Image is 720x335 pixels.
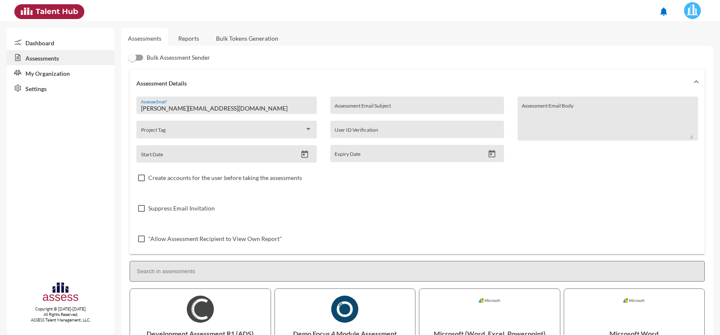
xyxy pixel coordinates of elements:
mat-panel-title: Assessment Details [136,80,688,87]
a: Dashboard [7,35,114,50]
a: Reports [172,28,206,49]
button: Open calendar [485,150,499,158]
div: Assessment Details [130,97,705,254]
img: assesscompany-logo.png [42,281,80,305]
a: Assessments [7,50,114,65]
a: Bulk Tokens Generation [209,28,285,49]
span: Suppress Email Invitation [148,203,215,213]
mat-icon: notifications [659,6,669,17]
p: Copyright © [DATE]-[DATE]. All Rights Reserved. ASSESS Talent Management, LLC. [7,306,114,323]
a: Assessments [128,35,161,42]
input: Assessee Email [141,105,313,112]
span: "Allow Assessment Recipient to View Own Report" [148,234,282,244]
button: Open calendar [297,150,312,159]
input: Search in assessments [130,261,705,282]
span: Create accounts for the user before taking the assessments [148,173,302,183]
span: Bulk Assessment Sender [147,53,210,63]
a: Settings [7,80,114,96]
mat-expansion-panel-header: Assessment Details [130,69,705,97]
a: My Organization [7,65,114,80]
